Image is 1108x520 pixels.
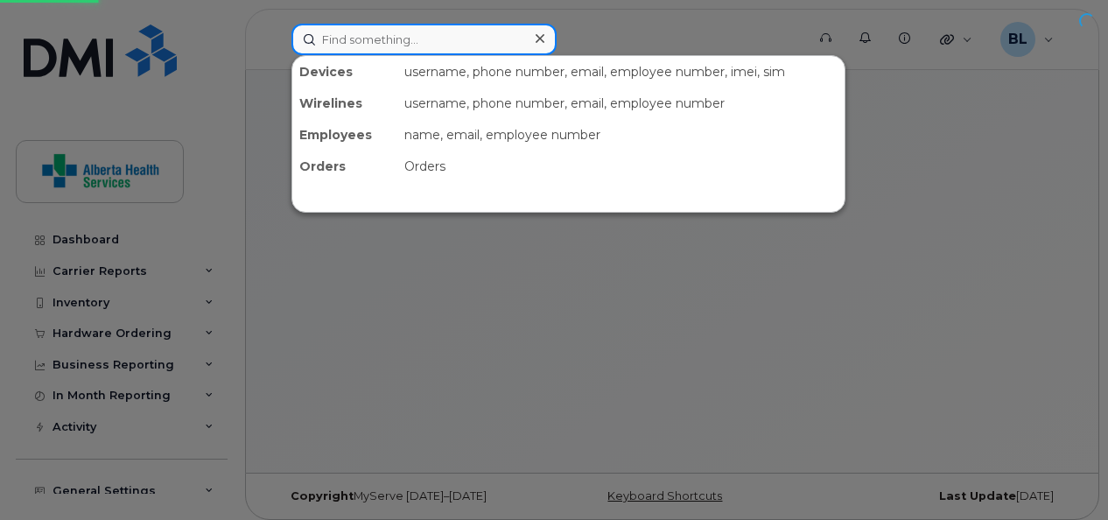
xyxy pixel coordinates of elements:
div: Orders [292,151,397,182]
div: Devices [292,56,397,88]
div: Wirelines [292,88,397,119]
div: Orders [397,151,845,182]
div: username, phone number, email, employee number, imei, sim [397,56,845,88]
div: name, email, employee number [397,119,845,151]
div: username, phone number, email, employee number [397,88,845,119]
div: Employees [292,119,397,151]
